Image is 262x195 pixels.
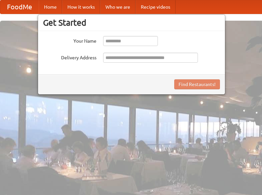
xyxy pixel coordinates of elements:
[0,0,39,14] a: FoodMe
[174,79,220,89] button: Find Restaurants!
[136,0,176,14] a: Recipe videos
[43,36,96,44] label: Your Name
[39,0,62,14] a: Home
[43,53,96,61] label: Delivery Address
[62,0,100,14] a: How it works
[100,0,136,14] a: Who we are
[43,18,220,28] h3: Get Started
